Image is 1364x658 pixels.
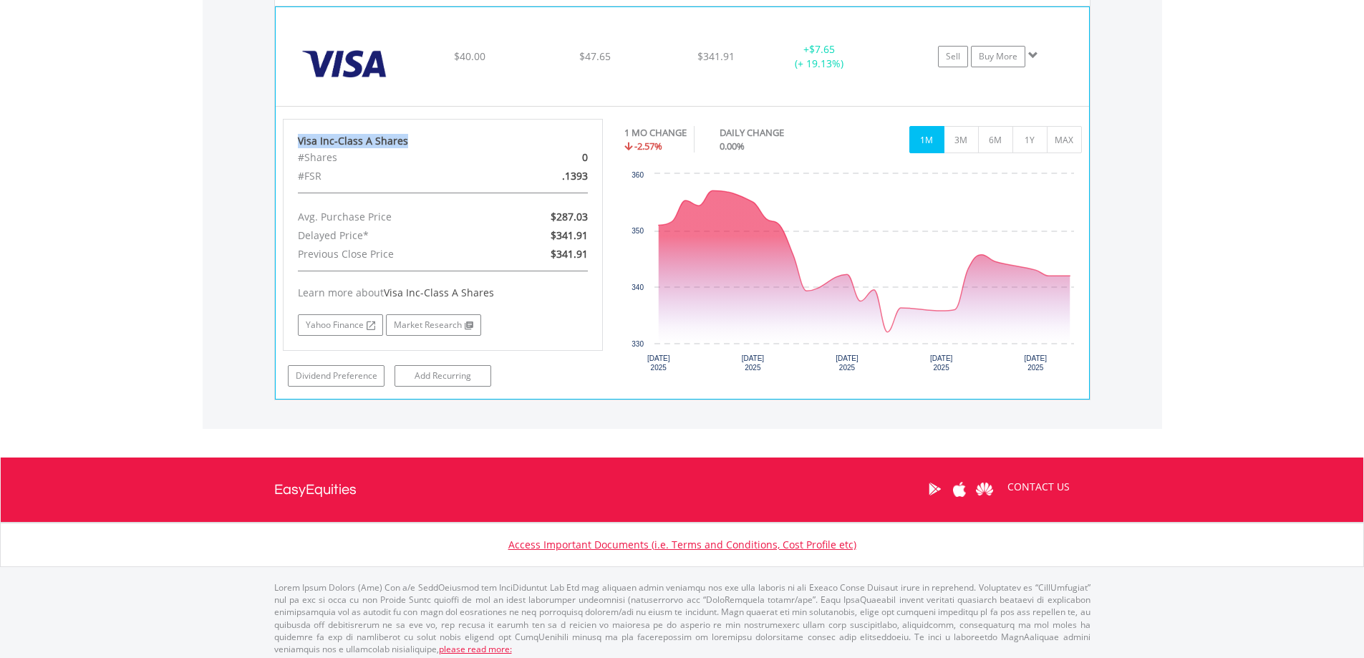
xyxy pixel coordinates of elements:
a: Apple [947,467,972,511]
a: Huawei [972,467,997,511]
span: $341.91 [551,228,588,242]
span: $287.03 [551,210,588,223]
text: [DATE] 2025 [836,354,858,372]
a: Sell [938,46,968,67]
span: $341.91 [697,49,735,63]
text: 340 [632,284,644,291]
img: EQU.US.V.png [283,25,406,102]
a: Dividend Preference [288,365,384,387]
div: Visa Inc-Class A Shares [298,134,589,148]
span: $47.65 [579,49,611,63]
a: Market Research [386,314,481,336]
div: Avg. Purchase Price [287,208,495,226]
button: MAX [1047,126,1082,153]
text: 350 [632,227,644,235]
button: 6M [978,126,1013,153]
a: Add Recurring [395,365,491,387]
div: Previous Close Price [287,245,495,263]
a: EasyEquities [274,458,357,522]
div: Chart. Highcharts interactive chart. [624,167,1082,382]
span: Visa Inc-Class A Shares [384,286,494,299]
div: Delayed Price* [287,226,495,245]
div: #Shares [287,148,495,167]
button: 3M [944,126,979,153]
div: #FSR [287,167,495,185]
a: Google Play [922,467,947,511]
a: CONTACT US [997,467,1080,507]
div: DAILY CHANGE [720,126,834,140]
a: Buy More [971,46,1025,67]
span: -2.57% [634,140,662,153]
button: 1Y [1012,126,1048,153]
span: $341.91 [551,247,588,261]
text: [DATE] 2025 [1025,354,1048,372]
a: please read more: [439,643,512,655]
span: $40.00 [454,49,485,63]
text: 330 [632,340,644,348]
div: .1393 [495,167,599,185]
a: Access Important Documents (i.e. Terms and Conditions, Cost Profile etc) [508,538,856,551]
div: 0 [495,148,599,167]
text: [DATE] 2025 [647,354,670,372]
div: 1 MO CHANGE [624,126,687,140]
p: Lorem Ipsum Dolors (Ame) Con a/e SeddOeiusmod tem InciDiduntut Lab Etd mag aliquaen admin veniamq... [274,581,1090,655]
text: [DATE] 2025 [742,354,765,372]
div: + (+ 19.13%) [765,42,873,71]
text: 360 [632,171,644,179]
button: 1M [909,126,944,153]
a: Yahoo Finance [298,314,383,336]
span: $7.65 [809,42,835,56]
div: Learn more about [298,286,589,300]
span: 0.00% [720,140,745,153]
svg: Interactive chart [624,167,1081,382]
text: [DATE] 2025 [930,354,953,372]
